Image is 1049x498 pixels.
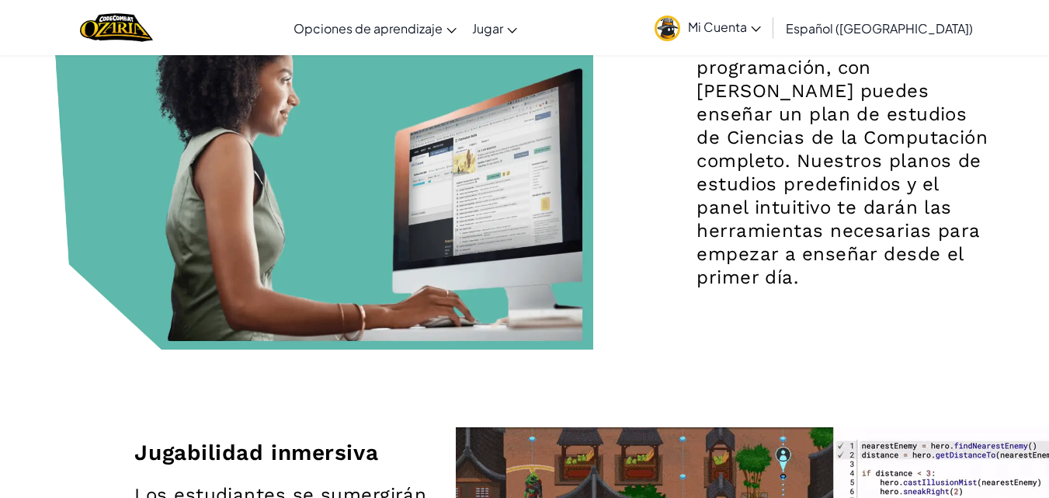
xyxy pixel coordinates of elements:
font: Mi Cuenta [688,19,747,35]
a: Logotipo de Ozaria de CodeCombat [80,12,152,44]
font: Español ([GEOGRAPHIC_DATA]) [786,20,973,37]
img: Hogar [80,12,152,44]
a: Mi Cuenta [647,3,769,52]
font: Jugabilidad inmersiva [134,440,378,465]
a: Opciones de aprendizaje [286,7,464,49]
font: Opciones de aprendizaje [294,20,443,37]
img: avatar [655,16,680,41]
font: Incluso sin experiencia en programación, con [PERSON_NAME] puedes enseñar un plan de estudios de ... [696,33,988,288]
font: Jugar [472,20,503,37]
a: Jugar [464,7,525,49]
a: Español ([GEOGRAPHIC_DATA]) [778,7,981,49]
